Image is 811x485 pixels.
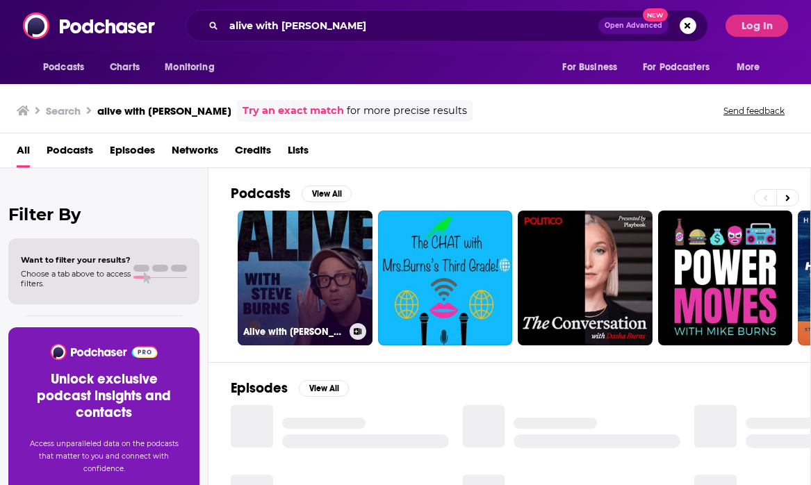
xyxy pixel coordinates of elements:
[605,22,662,29] span: Open Advanced
[23,13,156,39] img: Podchaser - Follow, Share and Rate Podcasts
[231,185,352,202] a: PodcastsView All
[737,58,760,77] span: More
[165,58,214,77] span: Monitoring
[33,54,102,81] button: open menu
[719,105,789,117] button: Send feedback
[25,438,183,475] p: Access unparalleled data on the podcasts that matter to you and connect with confidence.
[49,344,158,360] img: Podchaser - Follow, Share and Rate Podcasts
[598,17,669,34] button: Open AdvancedNew
[243,326,344,338] h3: Alive with [PERSON_NAME]
[643,8,668,22] span: New
[552,54,634,81] button: open menu
[727,54,778,81] button: open menu
[243,103,344,119] a: Try an exact match
[302,186,352,202] button: View All
[25,371,183,421] h3: Unlock exclusive podcast insights and contacts
[110,139,155,167] a: Episodes
[231,185,290,202] h2: Podcasts
[172,139,218,167] a: Networks
[155,54,232,81] button: open menu
[238,211,372,345] a: Alive with [PERSON_NAME]
[231,379,349,397] a: EpisodesView All
[643,58,710,77] span: For Podcasters
[299,380,349,397] button: View All
[235,139,271,167] a: Credits
[347,103,467,119] span: for more precise results
[562,58,617,77] span: For Business
[101,54,148,81] a: Charts
[231,379,288,397] h2: Episodes
[726,15,788,37] button: Log In
[43,58,84,77] span: Podcasts
[110,58,140,77] span: Charts
[634,54,730,81] button: open menu
[17,139,30,167] a: All
[186,10,708,42] div: Search podcasts, credits, & more...
[8,204,199,224] h2: Filter By
[46,104,81,117] h3: Search
[288,139,309,167] a: Lists
[21,255,131,265] span: Want to filter your results?
[97,104,231,117] h3: alive with [PERSON_NAME]
[47,139,93,167] a: Podcasts
[224,15,598,37] input: Search podcasts, credits, & more...
[21,269,131,288] span: Choose a tab above to access filters.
